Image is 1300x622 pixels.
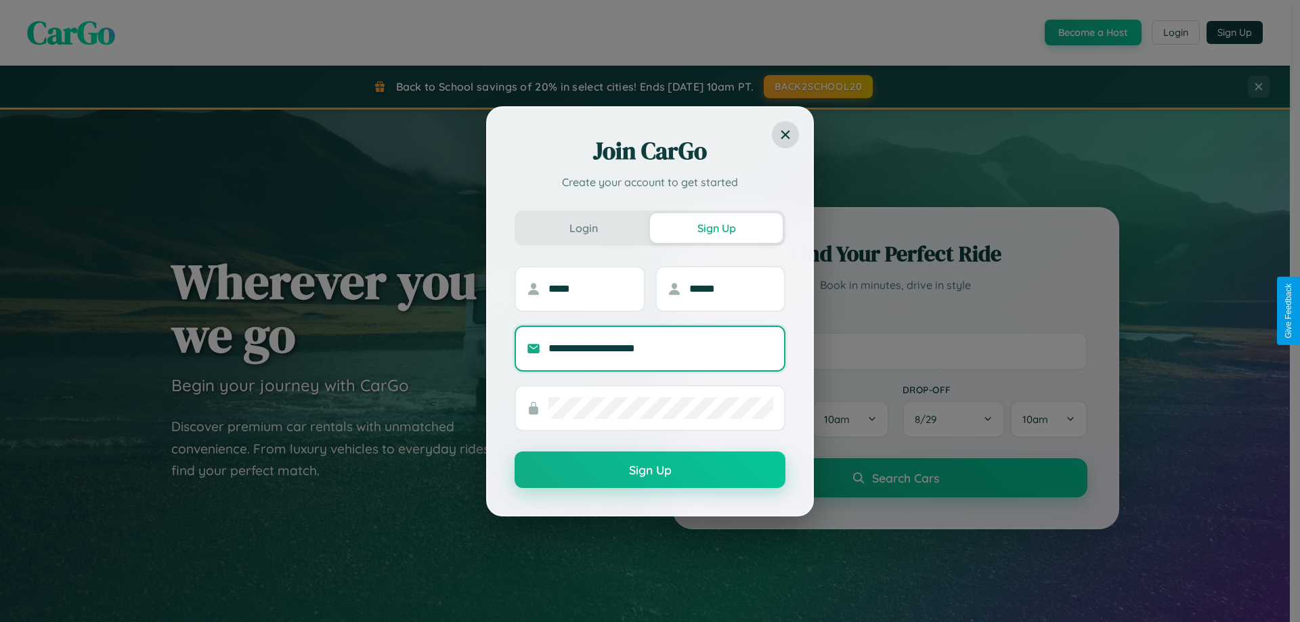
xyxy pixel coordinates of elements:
button: Login [517,213,650,243]
button: Sign Up [650,213,783,243]
div: Give Feedback [1284,284,1293,338]
h2: Join CarGo [515,135,785,167]
p: Create your account to get started [515,174,785,190]
button: Sign Up [515,451,785,488]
